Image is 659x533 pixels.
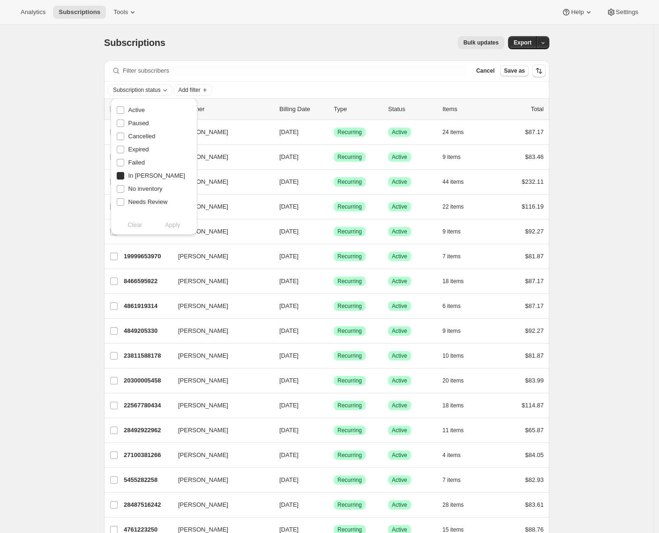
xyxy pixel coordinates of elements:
button: [PERSON_NAME] [172,299,266,314]
p: 4861919314 [124,301,171,311]
p: 28487516242 [124,500,171,510]
span: [PERSON_NAME] [178,128,228,137]
span: [DATE] [279,427,299,434]
button: Tools [108,6,143,19]
span: 6 items [442,302,461,310]
span: Add filter [178,86,200,94]
div: 20300005458[PERSON_NAME][DATE]SuccessRecurringSuccessActive20 items$83.99 [124,374,544,387]
span: [PERSON_NAME] [178,376,228,385]
p: 20300005458 [124,376,171,385]
span: 4 items [442,451,461,459]
button: Subscription status [108,85,172,95]
button: 9 items [442,324,471,338]
button: [PERSON_NAME] [172,348,266,363]
span: [DATE] [279,203,299,210]
span: 44 items [442,178,464,186]
span: $87.17 [525,278,544,285]
div: 10048340050[PERSON_NAME][DATE]SuccessRecurringSuccessActive9 items$83.46 [124,150,544,164]
button: Add filter [174,84,211,96]
span: [DATE] [279,278,299,285]
button: Bulk updates [458,36,504,49]
span: $83.46 [525,153,544,160]
button: [PERSON_NAME] [172,199,266,214]
span: Export [514,39,532,46]
button: Sort the results [532,64,546,77]
span: Settings [616,8,638,16]
span: Subscriptions [104,38,165,48]
span: Save as [504,67,525,75]
span: [PERSON_NAME] [178,401,228,410]
span: [DATE] [279,327,299,334]
span: Subscriptions [59,8,100,16]
span: Recurring [337,427,362,434]
span: [PERSON_NAME] [178,475,228,485]
span: Active [392,377,407,384]
span: 7 items [442,253,461,260]
div: 28487516242[PERSON_NAME][DATE]SuccessRecurringSuccessActive28 items$83.61 [124,498,544,511]
button: 7 items [442,473,471,487]
button: 44 items [442,175,474,188]
div: 23811588178[PERSON_NAME][DATE]SuccessRecurringSuccessActive10 items$81.87 [124,349,544,362]
span: Subscription status [113,86,160,94]
p: 23811588178 [124,351,171,360]
p: Status [388,105,435,114]
button: 22 items [442,200,474,213]
span: [DATE] [279,302,299,309]
span: Recurring [337,253,362,260]
span: Recurring [337,228,362,235]
span: Help [571,8,584,16]
span: Active [128,106,145,113]
div: 5455282258[PERSON_NAME][DATE]SuccessRecurringSuccessActive7 items$82.93 [124,473,544,487]
span: $81.87 [525,352,544,359]
button: 6 items [442,300,471,313]
p: Billing Date [279,105,326,114]
span: Recurring [337,128,362,136]
span: [DATE] [279,451,299,458]
span: Bulk updates [464,39,499,46]
span: [PERSON_NAME] [178,500,228,510]
span: [PERSON_NAME] [178,301,228,311]
p: 19999653970 [124,252,171,261]
button: [PERSON_NAME] [172,448,266,463]
span: [DATE] [279,228,299,235]
button: [PERSON_NAME] [172,249,266,264]
p: Total [531,105,544,114]
span: [PERSON_NAME] [178,277,228,286]
div: 26384990290[PERSON_NAME][DATE]SuccessRecurringSuccessActive44 items$232.11 [124,175,544,188]
span: 28 items [442,501,464,509]
button: Save as [500,65,529,76]
button: Cancel [472,65,498,76]
span: 9 items [442,327,461,335]
span: Recurring [337,501,362,509]
button: [PERSON_NAME] [172,125,266,140]
span: Active [392,451,407,459]
p: 5455282258 [124,475,171,485]
p: 8466595922 [124,277,171,286]
span: $83.99 [525,377,544,384]
span: Recurring [337,377,362,384]
span: $88.76 [525,526,544,533]
button: 10 items [442,349,474,362]
button: Subscriptions [53,6,106,19]
span: 10 items [442,352,464,360]
button: [PERSON_NAME] [172,423,266,438]
span: Recurring [337,178,362,186]
span: Cancel [476,67,494,75]
span: [DATE] [279,377,299,384]
span: [PERSON_NAME] [178,252,228,261]
span: 18 items [442,402,464,409]
button: Help [556,6,599,19]
span: $83.61 [525,501,544,508]
button: 4 items [442,449,471,462]
span: [PERSON_NAME] [178,202,228,211]
span: [PERSON_NAME] [178,326,228,336]
div: 28492922962[PERSON_NAME][DATE]SuccessRecurringSuccessActive11 items$65.87 [124,424,544,437]
span: [DATE] [279,178,299,185]
button: [PERSON_NAME] [172,497,266,512]
div: 8466595922[PERSON_NAME][DATE]SuccessRecurringSuccessActive18 items$87.17 [124,275,544,288]
span: Active [392,228,407,235]
span: Recurring [337,153,362,161]
button: 11 items [442,424,474,437]
p: 4849205330 [124,326,171,336]
span: $84.05 [525,451,544,458]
